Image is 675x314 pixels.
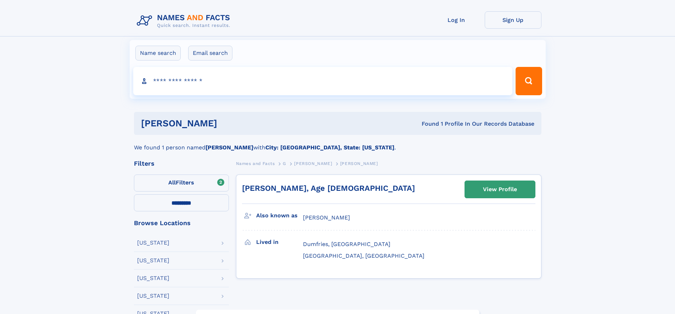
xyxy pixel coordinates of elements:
a: View Profile [465,181,535,198]
h1: [PERSON_NAME] [141,119,320,128]
div: Browse Locations [134,220,229,226]
label: Email search [188,46,232,61]
span: [PERSON_NAME] [340,161,378,166]
a: Names and Facts [236,159,275,168]
div: View Profile [483,181,517,198]
div: We found 1 person named with . [134,135,541,152]
div: Filters [134,160,229,167]
b: City: [GEOGRAPHIC_DATA], State: [US_STATE] [265,144,394,151]
h3: Lived in [256,236,303,248]
button: Search Button [516,67,542,95]
a: G [283,159,286,168]
a: Sign Up [485,11,541,29]
div: [US_STATE] [137,258,169,263]
a: [PERSON_NAME] [294,159,332,168]
b: [PERSON_NAME] [206,144,253,151]
input: search input [133,67,513,95]
label: Filters [134,175,229,192]
span: [PERSON_NAME] [303,214,350,221]
span: G [283,161,286,166]
div: Found 1 Profile In Our Records Database [319,120,534,128]
h3: Also known as [256,210,303,222]
div: [US_STATE] [137,275,169,281]
a: [PERSON_NAME], Age [DEMOGRAPHIC_DATA] [242,184,415,193]
img: Logo Names and Facts [134,11,236,30]
span: [PERSON_NAME] [294,161,332,166]
span: [GEOGRAPHIC_DATA], [GEOGRAPHIC_DATA] [303,252,424,259]
label: Name search [135,46,181,61]
div: [US_STATE] [137,240,169,246]
span: Dumfries, [GEOGRAPHIC_DATA] [303,241,390,247]
span: All [168,179,176,186]
a: Log In [428,11,485,29]
div: [US_STATE] [137,293,169,299]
